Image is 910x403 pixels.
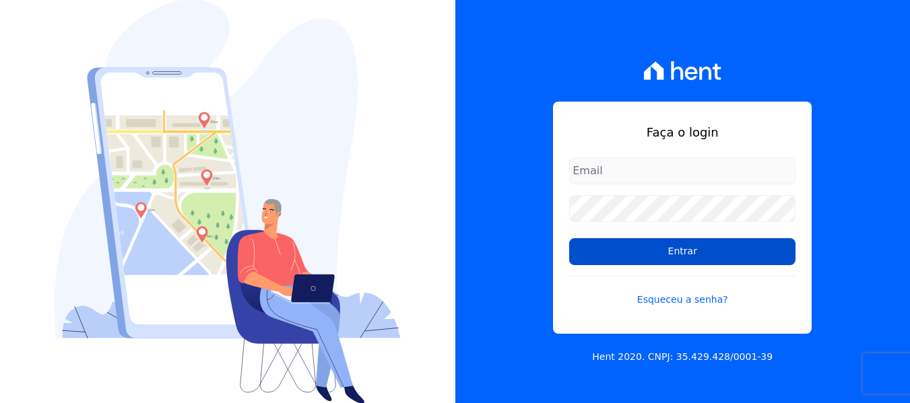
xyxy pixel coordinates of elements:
[592,350,773,364] p: Hent 2020. CNPJ: 35.429.428/0001-39
[569,123,795,141] h1: Faça o login
[569,276,795,307] a: Esqueceu a senha?
[569,157,795,184] input: Email
[569,238,795,265] input: Entrar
